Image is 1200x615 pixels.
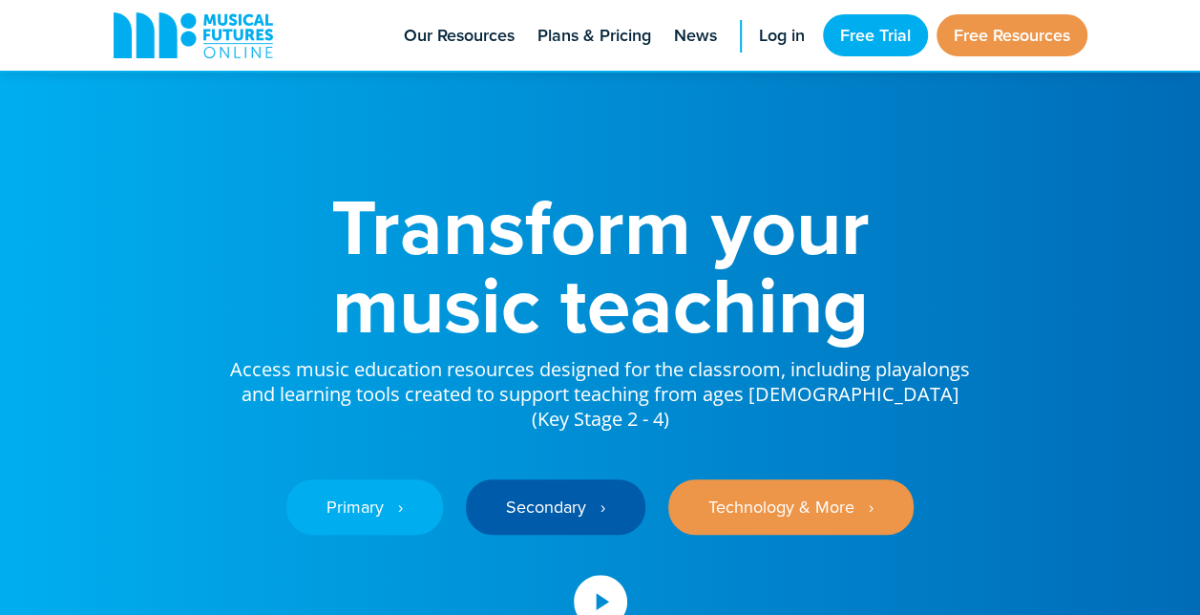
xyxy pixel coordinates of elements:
[228,344,973,432] p: Access music education resources designed for the classroom, including playalongs and learning to...
[759,23,805,49] span: Log in
[823,14,928,56] a: Free Trial
[537,23,651,49] span: Plans & Pricing
[404,23,515,49] span: Our Resources
[466,479,645,535] a: Secondary ‎‏‏‎ ‎ ›
[937,14,1087,56] a: Free Resources
[228,187,973,344] h1: Transform your music teaching
[286,479,443,535] a: Primary ‎‏‏‎ ‎ ›
[674,23,717,49] span: News
[668,479,914,535] a: Technology & More ‎‏‏‎ ‎ ›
